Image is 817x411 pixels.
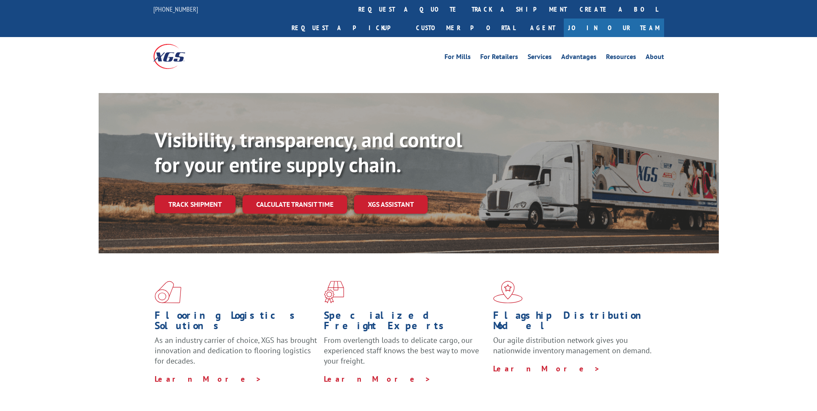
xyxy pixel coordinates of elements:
a: For Mills [444,53,471,63]
span: As an industry carrier of choice, XGS has brought innovation and dedication to flooring logistics... [155,335,317,366]
a: Track shipment [155,195,236,213]
img: xgs-icon-flagship-distribution-model-red [493,281,523,303]
a: Customer Portal [410,19,522,37]
a: Advantages [561,53,596,63]
a: [PHONE_NUMBER] [153,5,198,13]
p: From overlength loads to delicate cargo, our experienced staff knows the best way to move your fr... [324,335,487,374]
a: Agent [522,19,564,37]
a: Join Our Team [564,19,664,37]
h1: Specialized Freight Experts [324,310,487,335]
a: Learn More > [155,374,262,384]
a: Learn More > [493,364,600,374]
a: Resources [606,53,636,63]
span: Our agile distribution network gives you nationwide inventory management on demand. [493,335,652,355]
h1: Flooring Logistics Solutions [155,310,317,335]
a: XGS ASSISTANT [354,195,428,214]
a: Request a pickup [285,19,410,37]
a: For Retailers [480,53,518,63]
a: About [646,53,664,63]
a: Services [528,53,552,63]
a: Calculate transit time [242,195,347,214]
img: xgs-icon-focused-on-flooring-red [324,281,344,303]
a: Learn More > [324,374,431,384]
img: xgs-icon-total-supply-chain-intelligence-red [155,281,181,303]
b: Visibility, transparency, and control for your entire supply chain. [155,126,462,178]
h1: Flagship Distribution Model [493,310,656,335]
